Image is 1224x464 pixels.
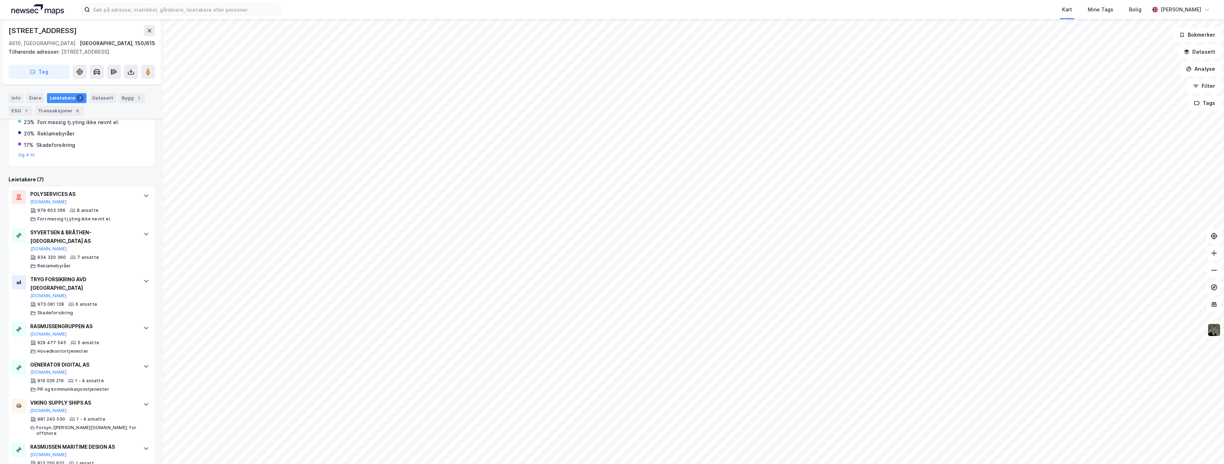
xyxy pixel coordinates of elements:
[37,129,74,138] div: Reklamebyråer
[37,378,64,384] div: 919 026 219
[9,48,149,56] div: [STREET_ADDRESS]
[37,302,64,307] div: 973 081 128
[35,106,84,116] div: Transaksjoner
[74,107,81,114] div: 6
[1062,5,1072,14] div: Kart
[30,293,67,299] button: [DOMAIN_NAME]
[9,39,75,48] div: 4610, [GEOGRAPHIC_DATA]
[1187,79,1221,93] button: Filter
[1161,5,1201,14] div: [PERSON_NAME]
[75,302,97,307] div: 6 ansatte
[76,95,84,102] div: 7
[1173,28,1221,42] button: Bokmerker
[30,361,136,369] div: GENERATOR DIGITAL AS
[1129,5,1141,14] div: Bolig
[9,93,23,103] div: Info
[78,340,99,346] div: 5 ansatte
[24,118,35,127] div: 23%
[30,246,67,252] button: [DOMAIN_NAME]
[30,443,136,451] div: RASMUSSEN MARITIME DESIGN AS
[90,4,280,15] input: Søk på adresse, matrikkel, gårdeiere, leietakere eller personer
[18,152,35,158] button: Og 4 til
[30,322,136,331] div: RASMUSSENGRUPPEN AS
[30,228,136,245] div: SYVERTSEN & BRÅTHEN-[GEOGRAPHIC_DATA] AS
[30,452,67,458] button: [DOMAIN_NAME]
[11,4,64,15] img: logo.a4113a55bc3d86da70a041830d287a7e.svg
[30,275,136,292] div: TRYG FORSIKRING AVD [GEOGRAPHIC_DATA]
[1088,5,1113,14] div: Mine Tags
[24,141,33,149] div: 17%
[30,190,136,198] div: POLYSERVICES AS
[37,118,119,127] div: Forr.messig tj.yting ikke nevnt el.
[30,399,136,407] div: VIKING SUPPLY SHIPS AS
[9,25,78,36] div: [STREET_ADDRESS]
[9,49,61,55] span: Tilhørende adresser:
[30,199,67,205] button: [DOMAIN_NAME]
[37,255,66,260] div: 934 320 360
[37,416,65,422] div: 981 240 030
[37,340,66,346] div: 929 477 545
[135,95,142,102] div: 1
[9,106,32,116] div: ESG
[47,93,86,103] div: Leietakere
[24,129,35,138] div: 20%
[30,369,67,375] button: [DOMAIN_NAME]
[37,310,73,316] div: Skadeforsikring
[89,93,116,103] div: Datasett
[1188,96,1221,110] button: Tags
[22,107,30,114] div: 1
[76,416,105,422] div: 1 - 4 ansatte
[9,65,70,79] button: Tag
[1188,430,1224,464] iframe: Chat Widget
[26,93,44,103] div: Eiere
[36,425,136,436] div: Forsyn./[PERSON_NAME][DOMAIN_NAME]. for offshore
[77,255,99,260] div: 7 ansatte
[75,378,104,384] div: 1 - 4 ansatte
[1180,62,1221,76] button: Analyse
[36,141,75,149] div: Skadeforsikring
[77,208,99,213] div: 8 ansatte
[119,93,145,103] div: Bygg
[30,331,67,337] button: [DOMAIN_NAME]
[37,386,109,392] div: PR og kommunikasjonstjenester
[37,348,88,354] div: Hovedkontortjenester
[37,263,71,269] div: Reklamebyråer
[30,408,67,414] button: [DOMAIN_NAME]
[1178,45,1221,59] button: Datasett
[37,216,111,222] div: Forr.messig tj.yting ikke nevnt el.
[1207,323,1221,337] img: 9k=
[80,39,155,48] div: [GEOGRAPHIC_DATA], 150/615
[37,208,65,213] div: 979 603 266
[9,175,155,184] div: Leietakere (7)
